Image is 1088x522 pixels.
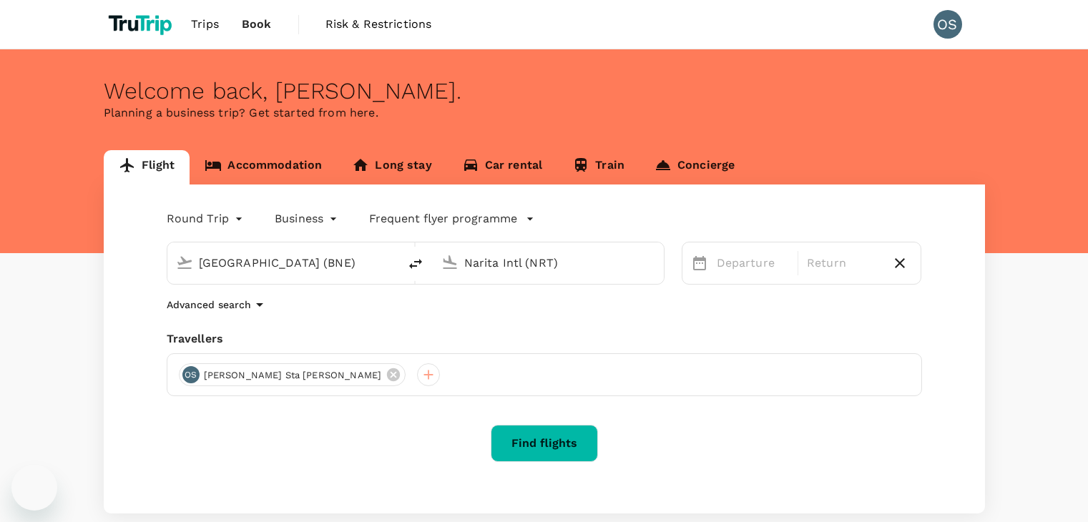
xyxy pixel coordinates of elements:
[179,363,406,386] div: OS[PERSON_NAME] Sta [PERSON_NAME]
[639,150,750,184] a: Concierge
[325,16,432,33] span: Risk & Restrictions
[190,150,337,184] a: Accommodation
[717,255,789,272] p: Departure
[167,330,922,348] div: Travellers
[242,16,272,33] span: Book
[182,366,200,383] div: OS
[11,465,57,511] iframe: Button to launch messaging window
[195,368,391,383] span: [PERSON_NAME] Sta [PERSON_NAME]
[167,296,268,313] button: Advanced search
[104,150,190,184] a: Flight
[167,297,251,312] p: Advanced search
[398,247,433,281] button: delete
[369,210,517,227] p: Frequent flyer programme
[275,207,340,230] div: Business
[388,261,391,264] button: Open
[104,9,180,40] img: TruTrip logo
[199,252,368,274] input: Depart from
[167,207,247,230] div: Round Trip
[654,261,657,264] button: Open
[104,78,985,104] div: Welcome back , [PERSON_NAME] .
[447,150,558,184] a: Car rental
[337,150,446,184] a: Long stay
[557,150,639,184] a: Train
[464,252,634,274] input: Going to
[369,210,534,227] button: Frequent flyer programme
[104,104,985,122] p: Planning a business trip? Get started from here.
[491,425,598,462] button: Find flights
[191,16,219,33] span: Trips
